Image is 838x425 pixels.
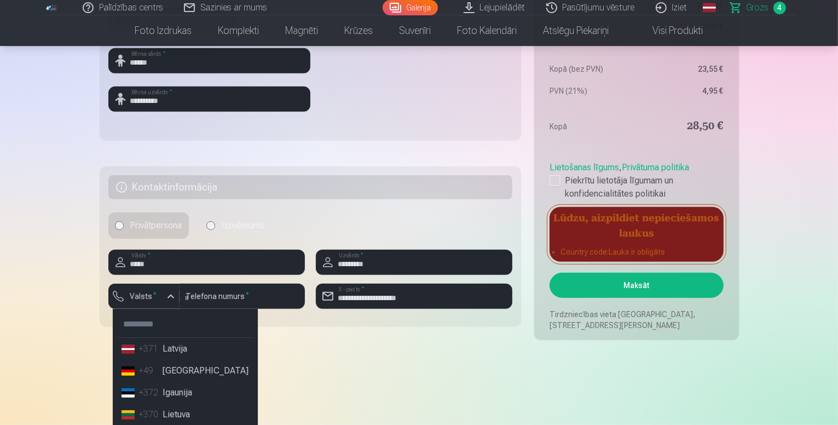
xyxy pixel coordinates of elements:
li: Country code : Lauks ir obligāts [560,246,712,257]
label: Piekrītu lietotāja līgumam un konfidencialitātes politikai [550,174,723,200]
button: Valsts* [108,284,180,309]
span: 4 [773,2,786,14]
div: +372 [139,386,161,399]
div: Lauks ir obligāts [108,309,180,318]
dt: Kopā (bez PVN) [550,64,631,74]
dt: Kopā [550,119,631,134]
dd: 23,55 € [642,64,724,74]
p: Tirdzniecības vieta [GEOGRAPHIC_DATA], [STREET_ADDRESS][PERSON_NAME] [550,309,723,331]
dd: 4,95 € [642,85,724,96]
a: Foto kalendāri [444,15,530,46]
label: Valsts [126,291,161,302]
dt: PVN (21%) [550,85,631,96]
div: +371 [139,342,161,355]
div: +370 [139,408,161,421]
li: Igaunija [117,382,253,404]
a: Krūzes [332,15,386,46]
a: Lietošanas līgums [550,162,619,173]
button: Maksāt [550,273,723,298]
input: Uzņēmums [206,221,215,230]
dd: 28,50 € [642,119,724,134]
a: Foto izdrukas [122,15,205,46]
label: Privātpersona [108,213,189,239]
input: Privātpersona [115,221,124,230]
h5: Kontaktinformācija [108,175,513,199]
h5: Lūdzu, aizpildiet nepieciešamos laukus [550,207,723,242]
a: Suvenīri [386,15,444,46]
a: Magnēti [273,15,332,46]
li: Latvija [117,338,253,360]
a: Privātuma politika [622,162,689,173]
div: +49 [139,364,161,377]
span: Grozs [747,1,769,14]
div: , [550,157,723,200]
a: Komplekti [205,15,273,46]
a: Atslēgu piekariņi [530,15,622,46]
li: [GEOGRAPHIC_DATA] [117,360,253,382]
label: Uzņēmums [200,213,271,239]
a: Visi produkti [622,15,716,46]
img: /fa1 [46,4,58,11]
